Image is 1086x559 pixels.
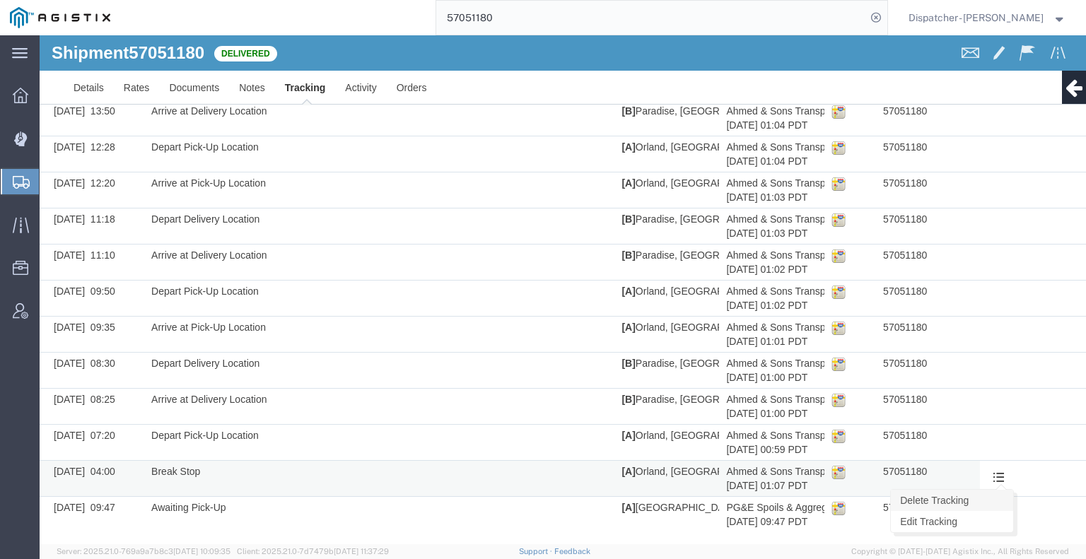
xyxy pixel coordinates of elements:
td: Ahmed & Sons Transport/[PERSON_NAME] [DATE] 01:03 PDT [679,173,784,209]
td: Ahmed & Sons Transport/[PERSON_NAME] [DATE] 01:00 PDT [679,353,784,389]
td: Orland, [GEOGRAPHIC_DATA], [GEOGRAPHIC_DATA] 39.7473803 -122.1963748 [575,281,679,317]
td: Ahmed & Sons Transport/[PERSON_NAME] [DATE] 01:02 PDT [679,245,784,281]
img: map_icon.gif [792,358,806,372]
td: Ahmed & Sons Transport/[PERSON_NAME] [DATE] 01:04 PDT [679,101,784,137]
span: Server: 2025.21.0-769a9a7b8c3 [57,547,230,555]
b: [A] [582,286,595,298]
td: Ahmed & Sons Transport/[PERSON_NAME] [DATE] 01:07 PDT [679,425,784,461]
input: Search for shipment number, reference number [436,1,866,35]
img: map_icon.gif [792,466,806,480]
td: Arrive at Delivery Location [105,353,262,389]
td: 57051180 [836,317,889,353]
b: [A] [582,142,595,153]
a: Support [519,547,554,555]
a: Delete Tracking [851,454,974,476]
td: Depart Pick-Up Location [105,245,262,281]
a: Edit Tracking [851,476,974,497]
a: Notes [189,35,235,69]
img: map_icon.gif [792,213,806,228]
img: map_icon.gif [792,322,806,336]
td: Break Stop [105,425,262,461]
td: 57051180 [836,389,889,425]
b: [A] [582,394,595,406]
td: Ahmed & Sons Transport/[PERSON_NAME] [DATE] 01:02 PDT [679,209,784,245]
span: [DATE] 13:50 [14,70,76,81]
img: map_icon.gif [792,249,806,264]
td: Depart Pick-Up Location [105,389,262,425]
td: 57051180 [836,353,889,389]
b: [B] [582,322,595,334]
td: Ahmed & Sons Transport/[PERSON_NAME] [DATE] 01:00 PDT [679,317,784,353]
td: Paradise, [GEOGRAPHIC_DATA], [GEOGRAPHIC_DATA] 39.7596061 -121.6219177 [575,65,679,101]
b: [B] [582,70,595,81]
td: Orland, [GEOGRAPHIC_DATA], [GEOGRAPHIC_DATA] 39.7473803 -122.1963748 [575,389,679,425]
td: 57051180 [836,101,889,137]
td: Ahmed & Sons Transport/[PERSON_NAME] [DATE] 01:01 PDT [679,281,784,317]
b: [B] [582,358,595,370]
b: [B] [582,214,595,225]
span: [DATE] 04:00 [14,430,76,442]
span: Client: 2025.21.0-7d7479b [237,547,389,555]
span: Copyright © [DATE]-[DATE] Agistix Inc., All Rights Reserved [851,546,1069,558]
td: 57051180 [836,281,889,317]
td: Ahmed & Sons Transport/[PERSON_NAME] [DATE] 01:04 PDT [679,65,784,101]
span: Dispatcher - Cameron Bowman [909,10,1044,25]
td: Orland, [GEOGRAPHIC_DATA], [GEOGRAPHIC_DATA] 39.7473803 -122.1963748 [575,425,679,461]
a: Tracking [235,35,296,69]
img: map_icon.gif [792,394,806,408]
span: [DATE] 09:50 [14,250,76,261]
td: Paradise, [GEOGRAPHIC_DATA], [GEOGRAPHIC_DATA] 39.7596061 -121.6219177 [575,317,679,353]
button: Dispatcher - [PERSON_NAME] [908,9,1067,26]
span: [DATE] 09:35 [14,286,76,298]
a: Orders [347,35,397,69]
td: Arrive at Pick-Up Location [105,281,262,317]
td: Arrive at Delivery Location [105,209,262,245]
td: Awaiting Pick-Up [105,461,262,498]
td: PG&E Spoils & Aggregates/Agistix [PERSON_NAME] [DATE] 09:47 PDT [679,461,784,498]
td: 57051180 [836,137,889,173]
td: Orland, [GEOGRAPHIC_DATA], [GEOGRAPHIC_DATA] 39.7473803 -122.1963748 [575,101,679,137]
b: [B] [582,178,595,189]
span: [DATE] 08:30 [14,322,76,334]
a: Feedback [554,547,590,555]
td: Depart Delivery Location [105,173,262,209]
a: Documents [119,35,189,69]
img: map_icon.gif [792,430,806,444]
b: [A] [582,430,595,442]
td: Paradise, [GEOGRAPHIC_DATA], [GEOGRAPHIC_DATA] 39.7596061 -121.6219177 [575,209,679,245]
td: 57051180 [836,425,889,461]
span: [DATE] 12:28 [14,106,76,117]
span: [DATE] 12:20 [14,142,76,153]
td: 57051180 [836,245,889,281]
a: Activity [296,35,346,69]
td: 57051180 [836,209,889,245]
span: [DATE] 09:47 [14,466,76,478]
td: 57051180 [836,173,889,209]
b: [A] [582,466,595,478]
td: 57051180 [836,461,889,498]
img: map_icon.gif [792,286,806,300]
td: Ahmed & Sons Transport/[PERSON_NAME] [DATE] 00:59 PDT [679,389,784,425]
td: Paradise, [GEOGRAPHIC_DATA], [GEOGRAPHIC_DATA] 39.7596061 -121.6219177 [575,173,679,209]
td: [GEOGRAPHIC_DATA], [GEOGRAPHIC_DATA], [GEOGRAPHIC_DATA] [575,461,679,498]
img: map_icon.gif [792,177,806,192]
b: [A] [582,106,595,117]
span: [DATE] 11:37:29 [334,547,389,555]
img: map_icon.gif [792,69,806,83]
td: Depart Delivery Location [105,317,262,353]
img: logo [10,7,110,28]
b: [A] [582,250,595,261]
span: [DATE] 10:09:35 [173,547,230,555]
span: [DATE] 08:25 [14,358,76,370]
span: [DATE] 07:20 [14,394,76,406]
span: [DATE] 11:10 [14,214,76,225]
td: Ahmed & Sons Transport/[PERSON_NAME] [DATE] 01:03 PDT [679,137,784,173]
img: map_icon.gif [792,141,806,155]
